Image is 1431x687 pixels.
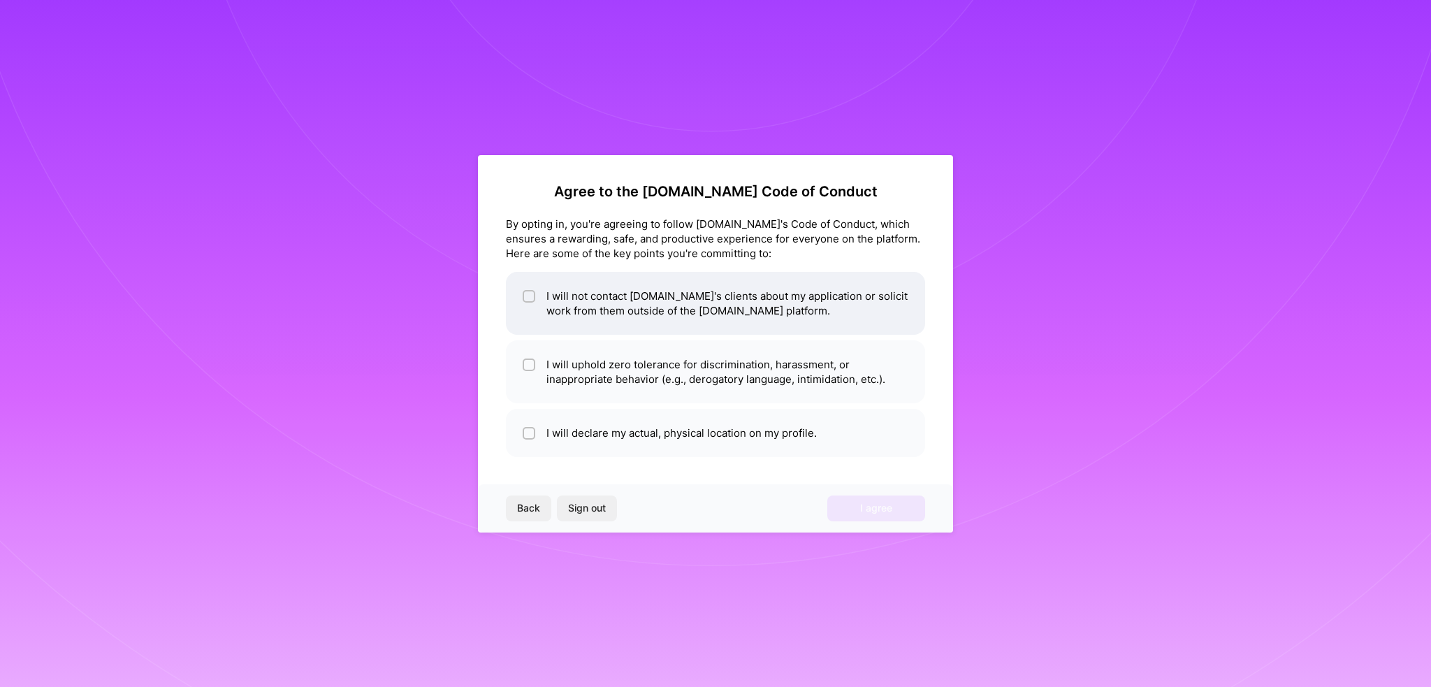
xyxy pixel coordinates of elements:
h2: Agree to the [DOMAIN_NAME] Code of Conduct [506,183,925,200]
span: Back [517,501,540,515]
li: I will uphold zero tolerance for discrimination, harassment, or inappropriate behavior (e.g., der... [506,340,925,403]
button: Sign out [557,496,617,521]
button: Back [506,496,551,521]
span: Sign out [568,501,606,515]
div: By opting in, you're agreeing to follow [DOMAIN_NAME]'s Code of Conduct, which ensures a rewardin... [506,217,925,261]
li: I will not contact [DOMAIN_NAME]'s clients about my application or solicit work from them outside... [506,272,925,335]
li: I will declare my actual, physical location on my profile. [506,409,925,457]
